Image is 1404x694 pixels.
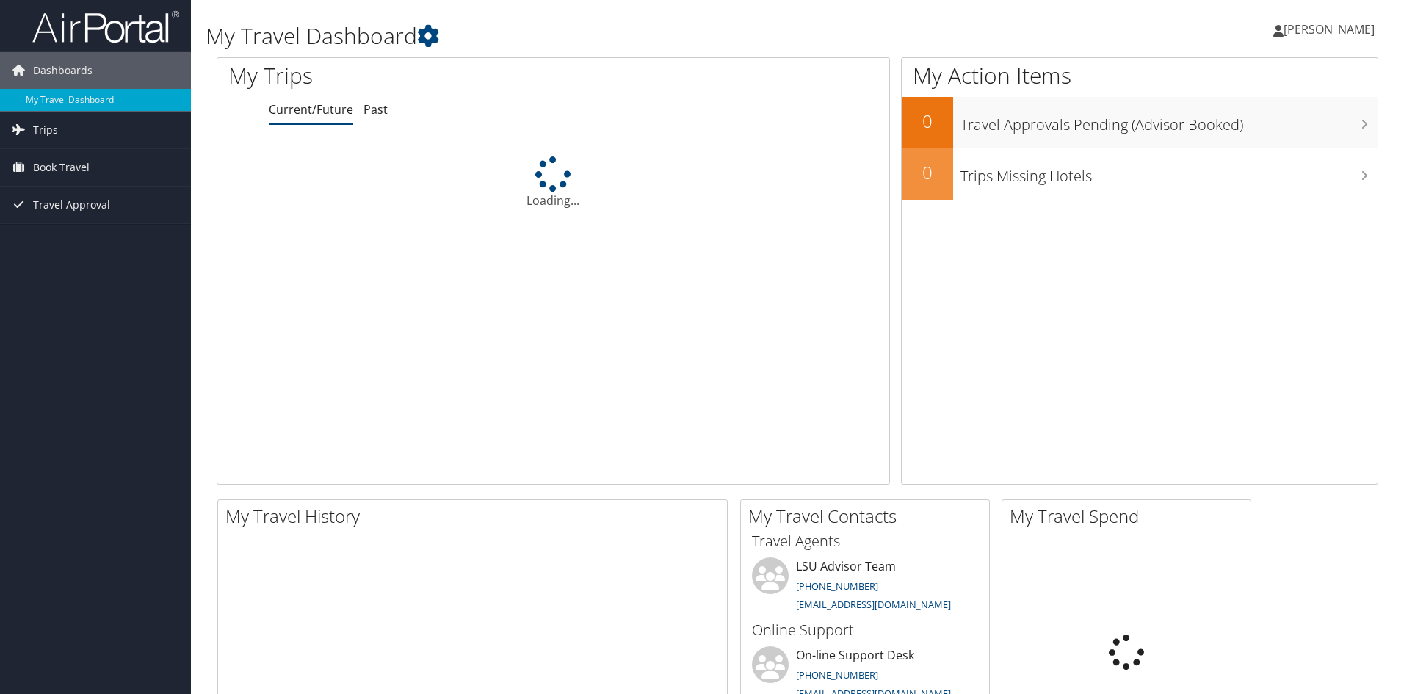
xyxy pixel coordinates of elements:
[206,21,995,51] h1: My Travel Dashboard
[796,579,878,593] a: [PHONE_NUMBER]
[796,598,951,611] a: [EMAIL_ADDRESS][DOMAIN_NAME]
[33,52,93,89] span: Dashboards
[33,112,58,148] span: Trips
[33,187,110,223] span: Travel Approval
[960,159,1378,187] h3: Trips Missing Hotels
[1273,7,1389,51] a: [PERSON_NAME]
[225,504,727,529] h2: My Travel History
[1284,21,1375,37] span: [PERSON_NAME]
[748,504,989,529] h2: My Travel Contacts
[902,148,1378,200] a: 0Trips Missing Hotels
[796,668,878,682] a: [PHONE_NUMBER]
[902,160,953,185] h2: 0
[1010,504,1251,529] h2: My Travel Spend
[902,109,953,134] h2: 0
[269,101,353,118] a: Current/Future
[217,156,889,209] div: Loading...
[745,557,985,618] li: LSU Advisor Team
[32,10,179,44] img: airportal-logo.png
[752,531,978,552] h3: Travel Agents
[752,620,978,640] h3: Online Support
[902,60,1378,91] h1: My Action Items
[228,60,598,91] h1: My Trips
[363,101,388,118] a: Past
[902,97,1378,148] a: 0Travel Approvals Pending (Advisor Booked)
[960,107,1378,135] h3: Travel Approvals Pending (Advisor Booked)
[33,149,90,186] span: Book Travel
